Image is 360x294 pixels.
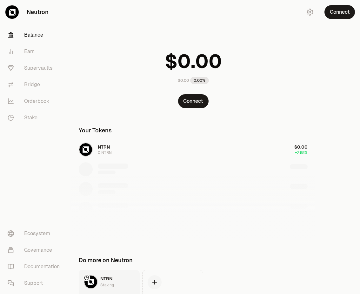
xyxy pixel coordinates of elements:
[100,282,114,288] div: Staking
[3,242,69,258] a: Governance
[3,275,69,291] a: Support
[3,225,69,242] a: Ecosystem
[3,60,69,76] a: Supervaults
[84,276,97,288] img: NTRN Logo
[324,5,355,19] button: Connect
[3,258,69,275] a: Documentation
[3,43,69,60] a: Earn
[178,78,189,83] div: $0.00
[3,76,69,93] a: Bridge
[3,93,69,109] a: Orderbook
[79,126,112,135] div: Your Tokens
[3,27,69,43] a: Balance
[178,94,209,108] button: Connect
[190,77,209,84] div: 0.00%
[3,109,69,126] a: Stake
[100,276,112,282] span: NTRN
[79,256,133,265] div: Do more on Neutron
